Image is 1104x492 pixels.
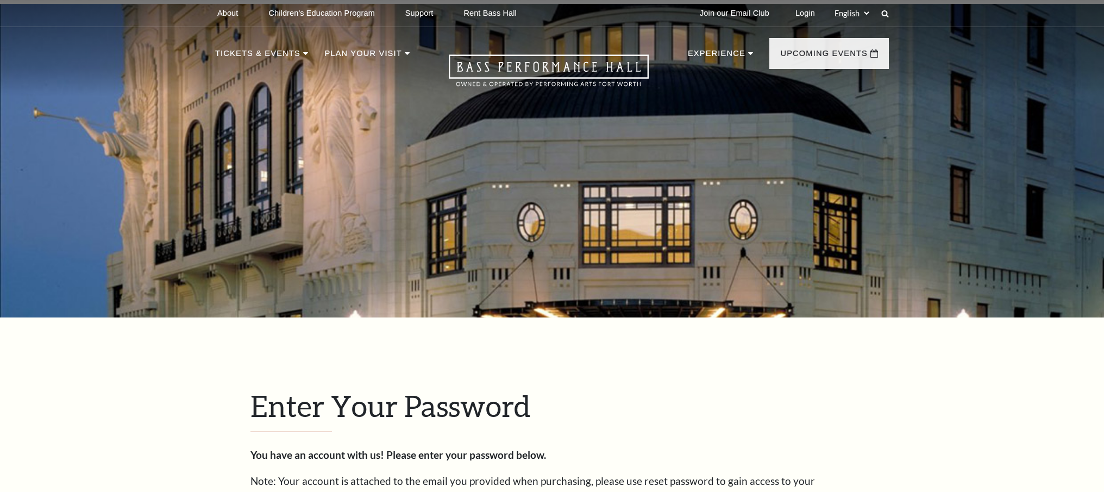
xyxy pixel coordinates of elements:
[405,9,434,18] p: Support
[215,47,300,66] p: Tickets & Events
[250,449,384,461] strong: You have an account with us!
[688,47,745,66] p: Experience
[463,9,517,18] p: Rent Bass Hall
[324,47,402,66] p: Plan Your Visit
[832,8,871,18] select: Select:
[250,388,530,423] span: Enter Your Password
[268,9,374,18] p: Children's Education Program
[386,449,546,461] strong: Please enter your password below.
[217,9,238,18] p: About
[780,47,868,66] p: Upcoming Events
